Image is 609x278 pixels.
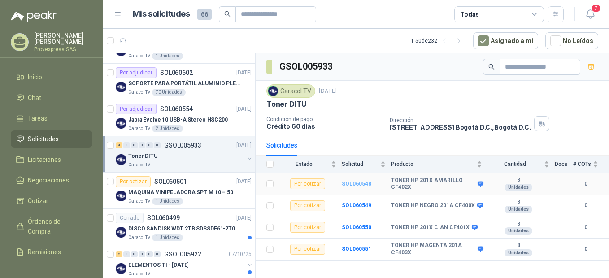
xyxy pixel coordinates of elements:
p: 07/10/25 [229,250,252,259]
img: Company Logo [116,154,126,165]
span: Cantidad [487,161,542,167]
div: Unidades [505,184,532,191]
b: 3 [487,177,549,184]
span: Producto [391,161,475,167]
p: SOL060501 [154,178,187,185]
p: [DATE] [236,69,252,77]
span: 66 [197,9,212,20]
div: Por cotizar [290,244,325,255]
span: search [224,11,231,17]
p: Jabra Evolve 10 USB-A Stereo HSC200 [128,116,228,124]
p: Condición de pago [266,116,383,122]
span: Cotizar [28,196,48,206]
a: Inicio [11,69,92,86]
div: Unidades [505,249,532,256]
th: Estado [279,156,342,173]
img: Company Logo [268,86,278,96]
div: Por adjudicar [116,104,157,114]
a: Solicitudes [11,130,92,148]
a: Licitaciones [11,151,92,168]
span: 7 [591,4,601,13]
span: Chat [28,93,41,103]
p: [DATE] [236,178,252,186]
h1: Mis solicitudes [133,8,190,21]
p: Caracol TV [128,234,150,241]
div: 2 [116,251,122,257]
p: Toner DITU [128,152,157,161]
b: 0 [573,180,598,188]
div: 2 Unidades [152,125,183,132]
a: Cotizar [11,192,92,209]
b: 3 [487,242,549,249]
p: Caracol TV [128,52,150,60]
th: # COTs [573,156,609,173]
p: SOPORTE PARA PORTÁTIL ALUMINIO PLEGABLE VTA [128,79,240,88]
div: 1 Unidades [152,198,183,205]
th: Cantidad [487,156,555,173]
p: [STREET_ADDRESS] Bogotá D.C. , Bogotá D.C. [390,123,531,131]
div: 0 [139,142,145,148]
p: Toner DITU [266,100,306,109]
a: SOL060550 [342,224,371,230]
div: 70 Unidades [152,89,186,96]
a: SOL060551 [342,246,371,252]
p: Caracol TV [128,270,150,278]
div: Por cotizar [290,222,325,233]
div: 0 [146,251,153,257]
img: Company Logo [116,118,126,129]
img: Company Logo [116,82,126,92]
b: TONER HP 201X AMARILLO CF402X [391,177,475,191]
p: [DATE] [236,141,252,150]
span: Estado [279,161,329,167]
div: 0 [131,251,138,257]
p: DISCO SANDISK WDT 2TB SDSSDE61-2T00-G25 [128,225,240,233]
div: 1 Unidades [152,234,183,241]
a: SOL060549 [342,202,371,208]
a: CerradoSOL060499[DATE] Company LogoDISCO SANDISK WDT 2TB SDSSDE61-2T00-G25Caracol TV1 Unidades [103,209,255,245]
p: GSOL005922 [164,251,201,257]
img: Logo peakr [11,11,57,22]
p: Caracol TV [128,89,150,96]
div: Unidades [505,227,532,235]
div: Por cotizar [116,176,151,187]
div: Cerrado [116,213,144,223]
span: Licitaciones [28,155,61,165]
p: [DATE] [236,105,252,113]
div: 0 [123,142,130,148]
p: [PERSON_NAME] [PERSON_NAME] [34,32,92,45]
span: # COTs [573,161,591,167]
div: Solicitudes [266,140,297,150]
b: 0 [573,245,598,253]
span: Tareas [28,113,48,123]
div: 0 [154,251,161,257]
th: Docs [555,156,573,173]
div: Caracol TV [266,84,315,98]
a: 2 0 0 0 0 0 GSOL00592207/10/25 Company LogoELEMENTOS TI - [DATE]Caracol TV [116,249,253,278]
p: Dirección [390,117,531,123]
b: 3 [487,221,549,228]
b: TONER HP MAGENTA 201A CF403X [391,242,475,256]
button: Asignado a mi [473,32,538,49]
h3: GSOL005933 [279,60,334,74]
p: GSOL005933 [164,142,201,148]
div: Por cotizar [290,200,325,211]
a: Por adjudicarSOL060602[DATE] Company LogoSOPORTE PARA PORTÁTIL ALUMINIO PLEGABLE VTACaracol TV70 ... [103,64,255,100]
p: Crédito 60 días [266,122,383,130]
p: SOL060499 [147,215,180,221]
b: TONER HP 201X CIAN CF401X [391,224,470,231]
div: Por cotizar [290,178,325,189]
span: Inicio [28,72,42,82]
div: 0 [154,142,161,148]
p: MAQUINA VINIPELADORA SPT M 10 – 50 [128,188,233,197]
span: search [488,64,495,70]
b: 3 [487,199,549,206]
div: 0 [146,142,153,148]
div: 0 [139,251,145,257]
a: Negociaciones [11,172,92,189]
a: SOL060548 [342,181,371,187]
p: Provexpress SAS [34,47,92,52]
div: 4 [116,142,122,148]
